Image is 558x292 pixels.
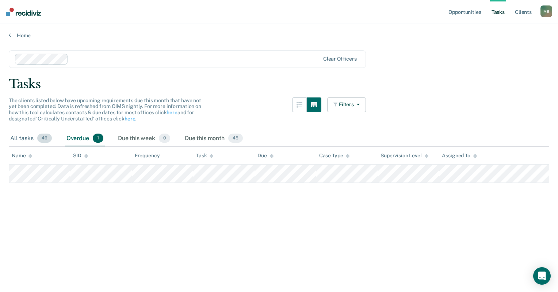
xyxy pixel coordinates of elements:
[9,77,549,92] div: Tasks
[319,153,350,159] div: Case Type
[125,116,135,122] a: here
[533,267,551,285] div: Open Intercom Messenger
[116,131,172,147] div: Due this week0
[442,153,477,159] div: Assigned To
[540,5,552,17] button: MB
[167,109,177,115] a: here
[6,8,41,16] img: Recidiviz
[9,32,549,39] a: Home
[540,5,552,17] div: M B
[196,153,213,159] div: Task
[323,56,357,62] div: Clear officers
[327,97,366,112] button: Filters
[159,134,170,143] span: 0
[9,97,201,122] span: The clients listed below have upcoming requirements due this month that have not yet been complet...
[37,134,52,143] span: 46
[93,134,103,143] span: 1
[135,153,160,159] div: Frequency
[9,131,53,147] div: All tasks46
[73,153,88,159] div: SID
[12,153,32,159] div: Name
[381,153,428,159] div: Supervision Level
[65,131,105,147] div: Overdue1
[257,153,274,159] div: Due
[183,131,244,147] div: Due this month45
[228,134,243,143] span: 45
